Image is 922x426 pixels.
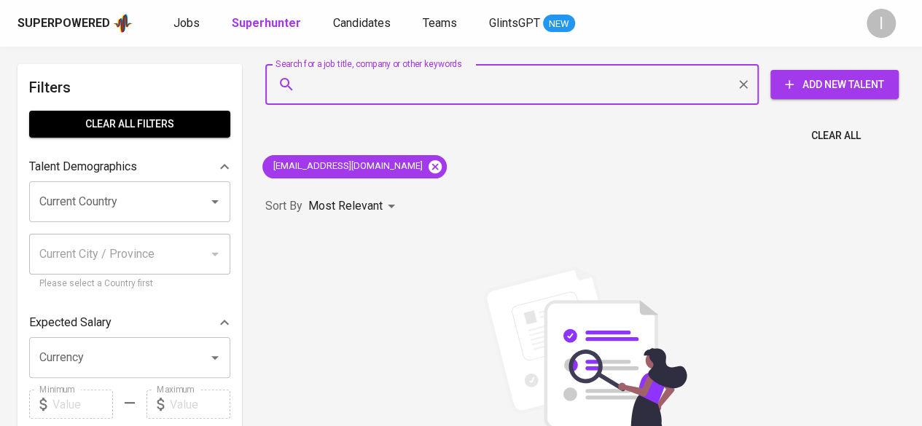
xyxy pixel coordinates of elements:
[489,16,540,30] span: GlintsGPT
[423,15,460,33] a: Teams
[782,76,887,94] span: Add New Talent
[29,152,230,181] div: Talent Demographics
[41,115,219,133] span: Clear All filters
[770,70,899,99] button: Add New Talent
[205,192,225,212] button: Open
[17,15,110,32] div: Superpowered
[805,122,867,149] button: Clear All
[170,390,230,419] input: Value
[867,9,896,38] div: I
[29,308,230,337] div: Expected Salary
[52,390,113,419] input: Value
[333,15,394,33] a: Candidates
[423,16,457,30] span: Teams
[29,76,230,99] h6: Filters
[308,197,383,215] p: Most Relevant
[29,111,230,138] button: Clear All filters
[113,12,133,34] img: app logo
[29,158,137,175] p: Talent Demographics
[39,277,220,291] p: Please select a Country first
[308,193,400,220] div: Most Relevant
[173,16,200,30] span: Jobs
[265,197,302,215] p: Sort By
[173,15,203,33] a: Jobs
[29,314,112,331] p: Expected Salary
[232,15,304,33] a: Superhunter
[333,16,391,30] span: Candidates
[489,15,575,33] a: GlintsGPT NEW
[543,17,575,31] span: NEW
[232,16,301,30] b: Superhunter
[811,127,861,145] span: Clear All
[262,155,447,178] div: [EMAIL_ADDRESS][DOMAIN_NAME]
[262,159,431,173] span: [EMAIL_ADDRESS][DOMAIN_NAME]
[733,74,754,95] button: Clear
[17,12,133,34] a: Superpoweredapp logo
[205,347,225,368] button: Open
